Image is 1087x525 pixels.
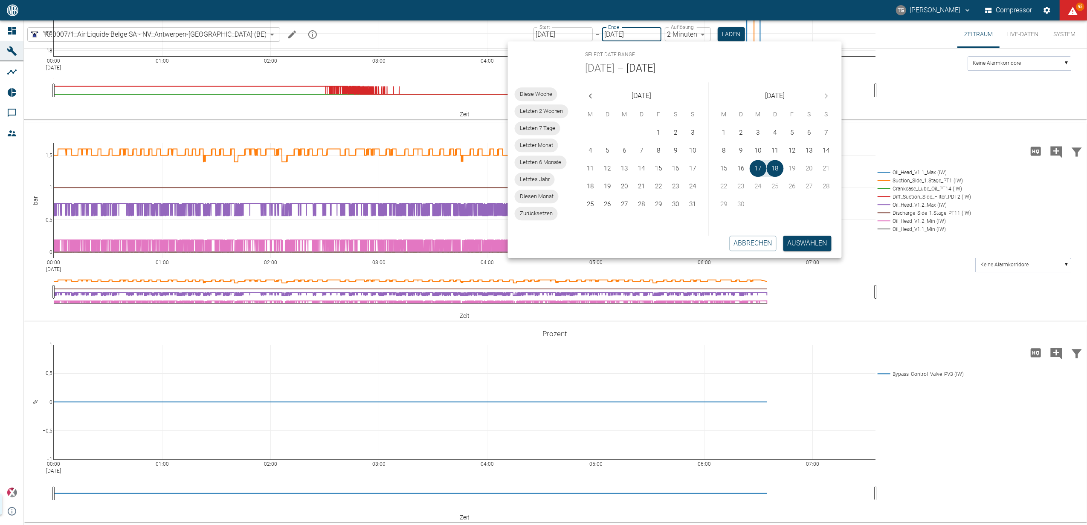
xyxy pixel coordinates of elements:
[750,142,767,159] button: 10
[634,106,649,123] span: Donnerstag
[515,141,558,150] span: Letzter Monat
[650,196,667,213] button: 29
[716,106,732,123] span: Montag
[586,48,635,62] span: Select date range
[1039,3,1055,18] button: Einstellungen
[667,178,684,195] button: 23
[515,190,559,203] div: Diesen Monat
[685,106,701,123] span: Sonntag
[896,5,906,15] div: TG
[599,142,616,159] button: 5
[981,262,1029,268] text: Keine Alarmkorridore
[818,124,835,141] button: 7
[304,26,321,43] button: mission info
[1046,140,1067,162] button: Kommentar hinzufügen
[586,62,615,75] span: [DATE]
[1046,342,1067,364] button: Kommentar hinzufügen
[716,160,733,177] button: 15
[284,26,301,43] button: Machine bearbeiten
[43,29,267,39] span: 13.0007/1_Air Liquide Belge SA - NV_Antwerpen-[GEOGRAPHIC_DATA] (BE)
[515,138,558,152] div: Letzter Monat
[667,196,684,213] button: 30
[7,487,17,498] img: Xplore Logo
[751,106,766,123] span: Mittwoch
[801,124,818,141] button: 6
[767,142,784,159] button: 11
[785,106,800,123] span: Freitag
[633,160,650,177] button: 14
[684,160,701,177] button: 17
[515,121,560,135] div: Letzten 7 Tage
[515,209,558,218] span: Zurücksetzen
[608,23,619,31] label: Ende
[784,124,801,141] button: 5
[650,160,667,177] button: 15
[667,124,684,141] button: 2
[895,3,973,18] button: thomas.gregoir@neuman-esser.com
[784,142,801,159] button: 12
[733,160,750,177] button: 16
[600,106,615,123] span: Dienstag
[651,106,667,123] span: Freitag
[668,106,684,123] span: Samstag
[515,192,559,201] span: Diesen Monat
[515,107,568,115] span: Letzten 2 Wochen
[515,156,567,169] div: Letzten 6 Monate
[767,160,784,177] button: 18
[515,124,560,133] span: Letzten 7 Tage
[983,3,1034,18] button: Compressor
[616,196,633,213] button: 27
[515,173,555,186] div: Letztes Jahr
[716,142,733,159] button: 8
[515,158,567,167] span: Letzten 6 Monate
[818,142,835,159] button: 14
[615,62,627,75] h5: –
[684,142,701,159] button: 10
[767,124,784,141] button: 4
[1026,348,1046,356] span: Hohe Auflösung
[718,27,745,41] button: Laden
[515,207,558,220] div: Zurücksetzen
[1026,147,1046,155] span: Hohe Auflösung
[515,87,557,101] div: Diese Woche
[801,142,818,159] button: 13
[665,27,711,41] div: 2 Minuten
[617,106,632,123] span: Mittwoch
[957,20,1000,48] button: Zeitraum
[6,4,19,16] img: logo
[1067,342,1087,364] button: Daten filtern
[599,160,616,177] button: 12
[633,178,650,195] button: 21
[1067,140,1087,162] button: Daten filtern
[783,236,832,251] button: Auswählen
[768,106,783,123] span: Donnerstag
[819,106,834,123] span: Sonntag
[1076,3,1084,11] span: 95
[616,178,633,195] button: 20
[650,178,667,195] button: 22
[599,196,616,213] button: 26
[582,196,599,213] button: 25
[533,27,593,41] input: DD.MM.YYYY
[650,142,667,159] button: 8
[616,142,633,159] button: 6
[627,62,656,75] button: [DATE]
[515,175,555,184] span: Letztes Jahr
[633,142,650,159] button: 7
[583,106,598,123] span: Montag
[650,124,667,141] button: 1
[733,142,750,159] button: 9
[599,178,616,195] button: 19
[582,87,599,104] button: Previous month
[716,124,733,141] button: 1
[765,90,785,102] span: [DATE]
[515,104,568,118] div: Letzten 2 Wochen
[667,160,684,177] button: 16
[1045,20,1084,48] button: System
[633,196,650,213] button: 28
[582,142,599,159] button: 4
[684,178,701,195] button: 24
[802,106,817,123] span: Samstag
[602,27,661,41] input: DD.MM.YYYY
